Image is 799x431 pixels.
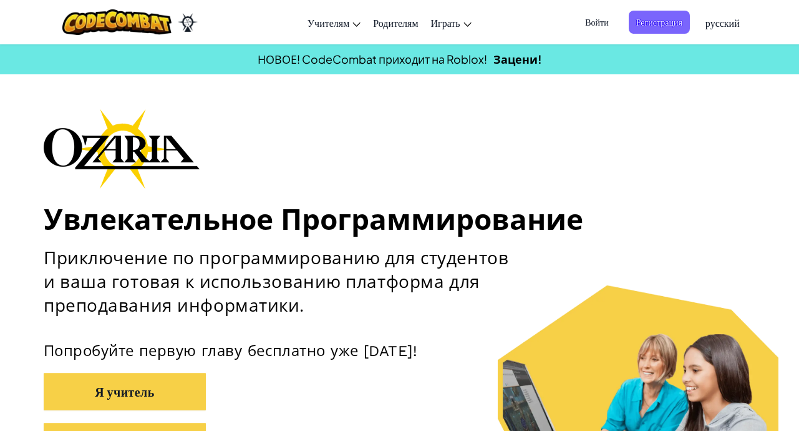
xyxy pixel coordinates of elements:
p: Попробуйте первую главу бесплатно уже [DATE]! [44,342,755,360]
a: Родителям [367,6,424,39]
a: русский [699,6,746,39]
a: Зацени! [493,52,542,66]
a: Учителям [301,6,367,39]
img: Ozaria [178,13,198,32]
button: Войти [578,11,616,34]
button: Регистрация [629,11,690,34]
img: CodeCombat logo [62,9,172,35]
span: русский [705,16,740,29]
span: Играть [431,16,460,29]
span: Учителям [307,16,350,29]
h2: Приключение по программированию для студентов и ваша готовая к использованию платформа для препод... [44,245,520,317]
span: НОВОЕ! CodeCombat приходит на Roblox! [258,52,487,66]
a: Играть [425,6,478,39]
button: Я учитель [44,373,206,410]
h1: Увлекательное Программирование [44,201,755,236]
img: Ozaria branding logo [44,109,200,189]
